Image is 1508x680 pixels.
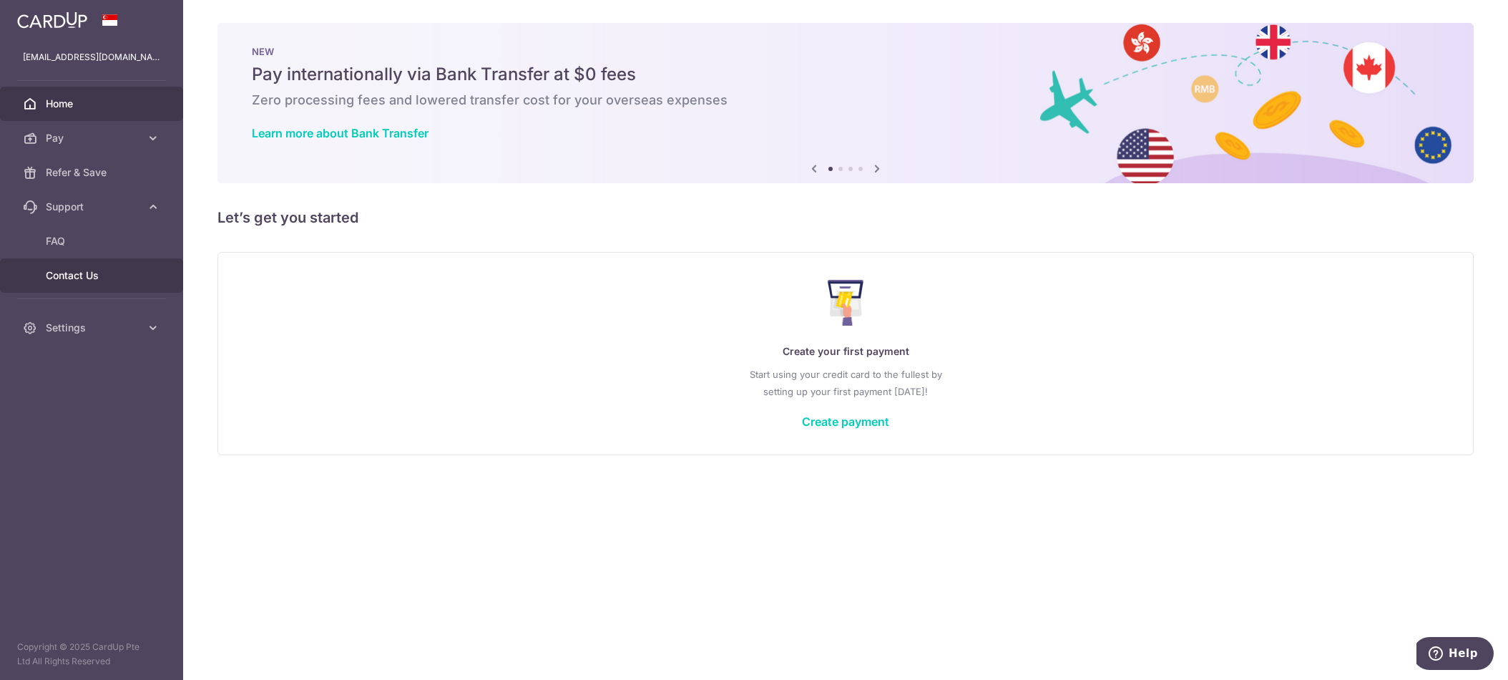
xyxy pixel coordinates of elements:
[46,200,140,214] span: Support
[247,366,1444,400] p: Start using your credit card to the fullest by setting up your first payment [DATE]!
[46,165,140,180] span: Refer & Save
[46,97,140,111] span: Home
[802,414,889,429] a: Create payment
[252,92,1439,109] h6: Zero processing fees and lowered transfer cost for your overseas expenses
[46,131,140,145] span: Pay
[252,63,1439,86] h5: Pay internationally via Bank Transfer at $0 fees
[1416,637,1494,673] iframe: Opens a widget where you can find more information
[828,280,864,326] img: Make Payment
[252,46,1439,57] p: NEW
[23,50,160,64] p: [EMAIL_ADDRESS][DOMAIN_NAME]
[217,23,1474,183] img: Bank transfer banner
[247,343,1444,360] p: Create your first payment
[46,268,140,283] span: Contact Us
[46,234,140,248] span: FAQ
[46,321,140,335] span: Settings
[17,11,87,29] img: CardUp
[217,206,1474,229] h5: Let’s get you started
[252,126,429,140] a: Learn more about Bank Transfer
